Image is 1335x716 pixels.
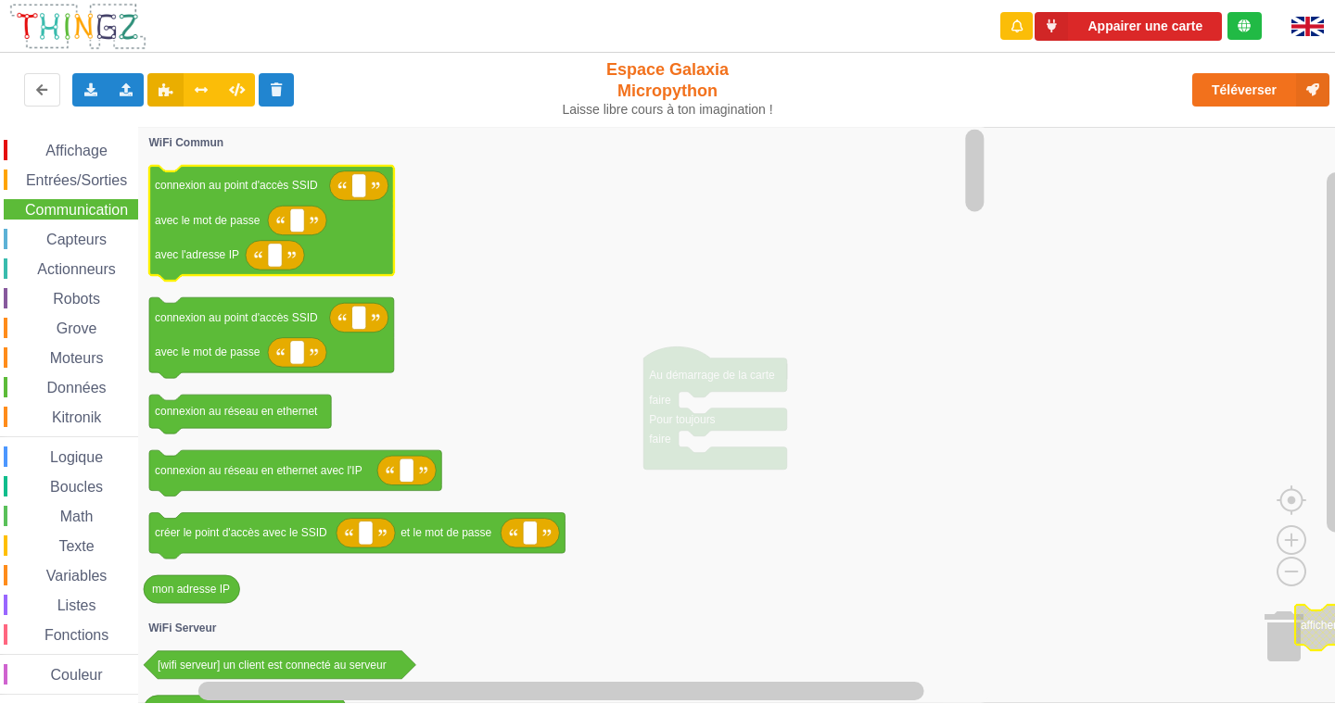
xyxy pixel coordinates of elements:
[50,291,103,307] span: Robots
[554,102,782,118] div: Laisse libre cours à ton imagination !
[55,597,99,613] span: Listes
[158,659,387,672] text: [wifi serveur] un client est connecté au serveur
[23,172,130,188] span: Entrées/Sorties
[49,409,104,425] span: Kitronik
[152,583,230,596] text: mon adresse IP
[149,136,224,149] text: WiFi Commun
[1291,17,1324,36] img: gb.png
[155,346,261,359] text: avec le mot de passe
[42,627,111,643] span: Fonctions
[155,464,362,477] text: connexion au réseau en ethernet avec l'IP
[148,622,217,634] text: WiFi Serveur
[47,350,107,366] span: Moteurs
[554,59,782,118] div: Espace Galaxia Micropython
[56,538,96,554] span: Texte
[1227,12,1262,40] div: Tu es connecté au serveur de création de Thingz
[155,311,318,324] text: connexion au point d'accès SSID
[155,180,318,193] text: connexion au point d'accès SSID
[48,667,106,683] span: Couleur
[155,527,327,540] text: créer le point d'accès avec le SSID
[8,2,147,51] img: thingz_logo.png
[47,479,106,495] span: Boucles
[400,527,491,540] text: et le mot de passe
[34,261,119,277] span: Actionneurs
[155,405,318,418] text: connexion au réseau en ethernet
[47,449,106,465] span: Logique
[44,232,109,247] span: Capteurs
[44,380,109,396] span: Données
[1035,12,1222,41] button: Appairer une carte
[1192,73,1329,107] button: Téléverser
[44,568,110,584] span: Variables
[155,214,261,227] text: avec le mot de passe
[54,320,100,336] span: Grove
[155,249,239,262] text: avec l'adresse IP
[43,143,109,158] span: Affichage
[22,202,131,218] span: Communication
[57,509,96,524] span: Math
